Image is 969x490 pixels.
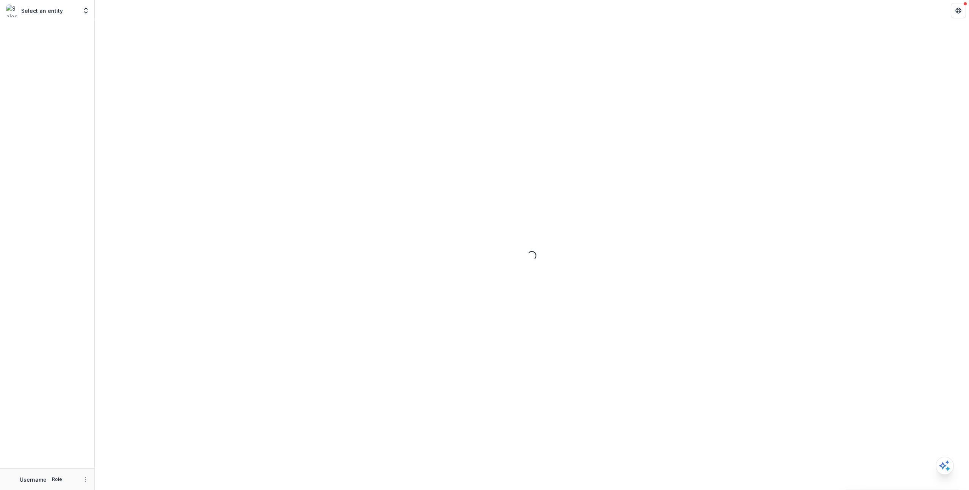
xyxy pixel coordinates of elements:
p: Role [50,476,64,483]
p: Username [20,476,47,484]
button: More [81,475,90,484]
p: Select an entity [21,7,63,15]
button: Open entity switcher [81,3,91,18]
button: Get Help [951,3,966,18]
img: Select an entity [6,5,18,17]
button: Open AI Assistant [936,457,954,475]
